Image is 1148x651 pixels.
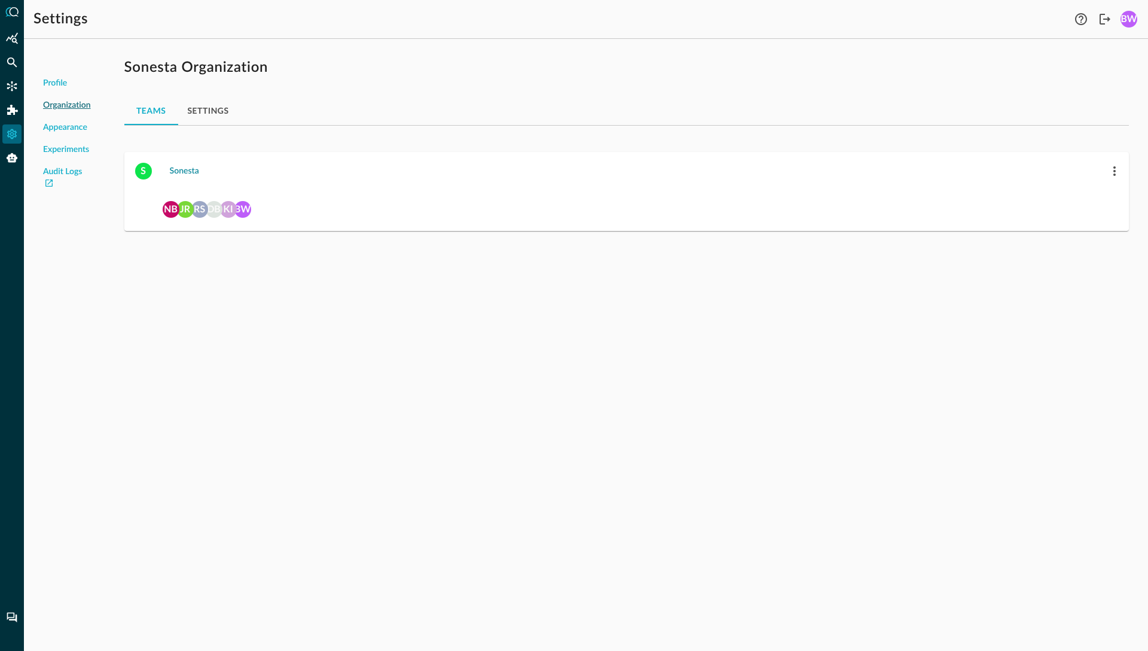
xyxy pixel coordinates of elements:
[33,10,88,29] h1: Settings
[3,101,22,120] div: Addons
[206,200,222,217] span: david.billeter@sonesta.com
[206,201,222,218] div: DB
[191,201,208,218] div: RS
[43,166,91,191] a: Audit Logs
[2,148,22,168] div: Query Agent
[220,201,237,218] div: KI
[2,77,22,96] div: Connectors
[43,144,89,156] span: Experiments
[178,96,239,125] button: Settings
[2,29,22,48] div: Summary Insights
[43,121,87,134] span: Appearance
[163,200,179,217] span: neal.bridges+sonnesta@secdataops.com
[177,200,194,217] span: jeremiah.redden@sonesta.com
[2,608,22,627] div: Chat
[43,99,91,112] span: Organization
[1095,10,1115,29] button: Logout
[163,162,206,181] button: Sonesta
[1120,11,1137,28] div: BW
[2,124,22,144] div: Settings
[43,77,67,90] span: Profile
[234,200,251,217] span: brian.way+sonesta@secdataops.com
[163,201,179,218] div: NB
[177,201,194,218] div: JR
[170,164,199,179] div: Sonesta
[124,58,1129,77] h1: Sonesta Organization
[124,96,178,125] button: Teams
[234,201,251,218] div: BW
[2,53,22,72] div: Federated Search
[135,163,152,180] div: S
[1071,10,1091,29] button: Help
[220,200,237,217] span: karthik.ivaturi@sonesta.com
[191,200,208,217] span: richard.sand@sonesta.com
